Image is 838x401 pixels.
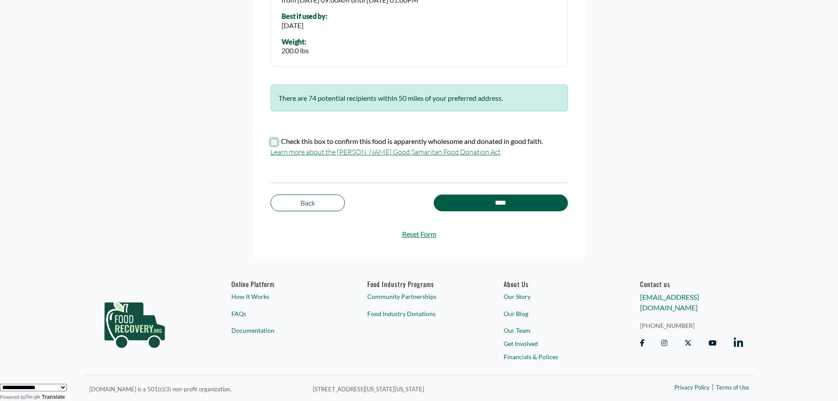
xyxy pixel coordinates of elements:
a: Learn more about the [PERSON_NAME] Good Samaritan Food Donation Act [271,147,501,156]
a: Our Story [504,292,607,301]
a: Reset Form [271,229,568,239]
a: Financials & Polices [504,352,607,361]
label: Check this box to confirm this food is apparently wholesome and donated in good faith. [281,136,543,147]
a: About Us [504,280,607,288]
a: FAQs [231,309,334,318]
div: 200.0 lbs [282,45,309,56]
div: Weight: [282,38,309,46]
div: Best if used by: [282,12,327,20]
h6: Online Platform [231,280,334,288]
a: Back [271,195,345,211]
a: Documentation [231,326,334,335]
a: [EMAIL_ADDRESS][DOMAIN_NAME] [640,293,699,312]
img: Google Translate [26,394,42,401]
a: Food Industry Donations [367,309,470,318]
a: Get Involved [504,339,607,348]
span: | [712,381,714,392]
a: How It Works [231,292,334,301]
a: Our Team [504,326,607,335]
a: Our Blog [504,309,607,318]
a: Community Partnerships [367,292,470,301]
a: Translate [26,394,65,400]
h6: Contact us [640,280,743,288]
a: [PHONE_NUMBER] [640,321,743,330]
div: [DATE] [282,20,327,31]
img: food_recovery_green_logo-76242d7a27de7ed26b67be613a865d9c9037ba317089b267e0515145e5e51427.png [95,280,174,364]
h6: Food Industry Programs [367,280,470,288]
div: There are 74 potential recipients within 50 miles of your preferred address. [271,85,568,111]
